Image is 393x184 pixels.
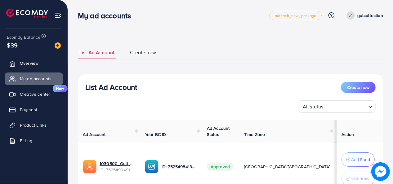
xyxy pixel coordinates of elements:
a: My ad accounts [5,72,63,85]
a: Payment [5,103,63,116]
img: image [371,162,390,181]
p: Withdraw [351,175,369,182]
span: Ad Account Status [207,125,230,138]
button: Add Fund [342,152,375,167]
span: New [53,85,68,92]
img: image [55,42,61,49]
button: Create new [341,82,376,93]
div: Search for option [298,100,376,113]
span: ID: 7525499491445981185 [100,167,135,173]
input: Search for option [325,101,366,111]
a: Product Links [5,119,63,131]
img: menu [55,12,62,19]
span: Payment [20,107,37,113]
a: Billing [5,134,63,147]
span: Create new [130,49,156,56]
span: Overview [20,60,38,66]
span: Create new [347,84,369,90]
span: Product Links [20,122,47,128]
a: gulcollection [344,11,383,20]
span: [GEOGRAPHIC_DATA]/[GEOGRAPHIC_DATA] [244,164,330,170]
p: gulcollection [357,12,383,19]
img: ic-ba-acc.ded83a64.svg [145,160,159,173]
span: Approved [207,163,234,171]
a: 1030500_Gull Collection_1752166905906 [100,160,135,167]
span: Ad Account [83,131,106,138]
h3: My ad accounts [78,11,136,20]
span: All status [301,102,325,111]
a: Creative centerNew [5,88,63,100]
img: ic-ads-acc.e4c84228.svg [83,160,96,173]
span: Creative center [20,91,50,97]
span: Action [342,131,354,138]
p: ID: 7525498413012254727 [162,163,197,170]
div: <span class='underline'>1030500_Gull Collection_1752166905906</span></br>7525499491445981185 [100,160,135,173]
span: Billing [20,138,32,144]
img: logo [6,9,48,18]
span: List Ad Account [79,49,114,56]
h3: List Ad Account [85,83,137,92]
span: My ad accounts [20,76,51,82]
span: $39 [7,41,18,50]
span: Your BC ID [145,131,166,138]
span: Time Zone [244,131,265,138]
span: Ecomdy Balance [7,34,40,40]
p: Add Fund [351,156,370,163]
a: Overview [5,57,63,69]
a: adreach_new_package [270,11,322,20]
span: adreach_new_package [275,14,316,18]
